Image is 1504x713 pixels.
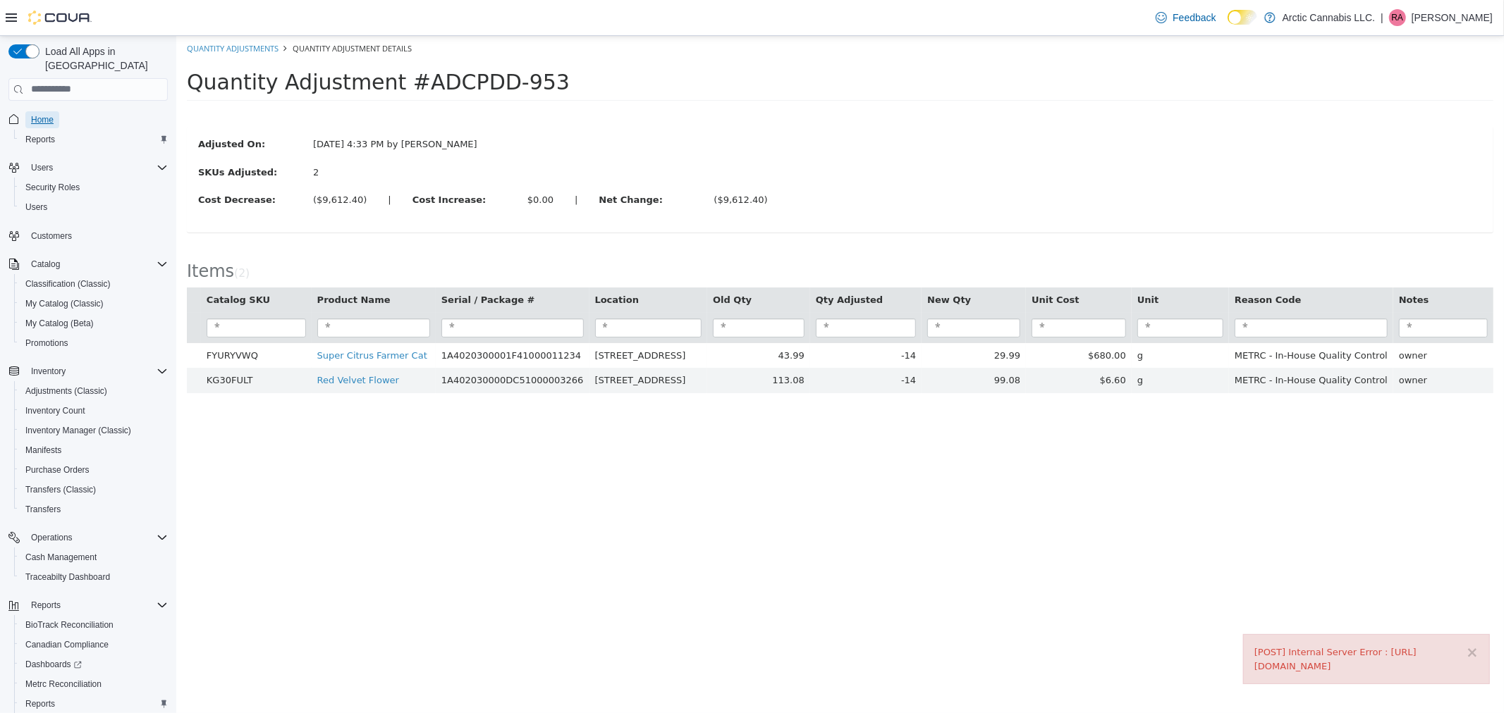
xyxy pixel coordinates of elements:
span: Dashboards [25,659,82,670]
p: | [1381,9,1383,26]
td: owner [1217,307,1317,333]
button: My Catalog (Beta) [14,314,173,333]
a: Cash Management [20,549,102,566]
button: Transfers [14,500,173,519]
td: -14 [634,332,745,357]
span: Cash Management [20,549,168,566]
div: ($9,612.40) [137,157,190,171]
td: owner [1217,332,1317,357]
label: | [388,157,412,171]
button: Reports [14,130,173,149]
label: Cost Decrease: [11,157,126,171]
a: Transfers (Classic) [20,481,102,498]
button: Inventory [25,363,71,380]
a: Reports [20,695,61,712]
button: Promotions [14,333,173,353]
span: Load All Apps in [GEOGRAPHIC_DATA] [39,44,168,73]
span: 2 [62,231,69,244]
span: Inventory Manager (Classic) [25,425,131,436]
button: Inventory [3,361,173,381]
span: Inventory Count [25,405,85,416]
span: Users [20,199,168,216]
img: Cova [28,11,92,25]
td: METRC - In-House Quality Control [1053,307,1217,333]
button: Metrc Reconciliation [14,674,173,694]
button: Inventory Manager (Classic) [14,421,173,440]
td: $680.00 [850,307,955,333]
span: Reports [20,131,168,148]
span: Transfers (Classic) [25,484,96,495]
button: Traceabilty Dashboard [14,567,173,587]
span: BioTrack Reconciliation [25,619,114,631]
a: Super Citrus Farmer Cat [141,314,251,325]
label: Net Change: [412,157,527,171]
a: Manifests [20,442,67,459]
button: Operations [25,529,78,546]
td: -14 [634,307,745,333]
button: Cash Management [14,547,173,567]
a: Customers [25,228,78,244]
span: Reports [25,134,55,145]
span: BioTrack Reconciliation [20,616,168,633]
span: Reports [20,695,168,712]
p: [PERSON_NAME] [1412,9,1493,26]
button: New Qty [751,257,797,271]
span: Purchase Orders [25,464,90,476]
span: Feedback [1173,11,1216,25]
a: Classification (Classic) [20,275,116,292]
span: Customers [25,227,168,244]
td: FYURYVWQ [25,307,135,333]
span: Metrc Reconciliation [25,678,102,690]
td: 43.99 [531,307,634,333]
a: Quantity Adjustments [11,7,102,18]
td: 29.99 [745,307,850,333]
button: Customers [3,225,173,246]
a: My Catalog (Beta) [20,315,99,332]
div: Robert Alred [1389,9,1406,26]
button: Location [419,257,465,271]
a: Security Roles [20,179,85,196]
span: Classification (Classic) [20,275,168,292]
a: Dashboards [14,655,173,674]
a: My Catalog (Classic) [20,295,109,312]
span: Canadian Compliance [20,636,168,653]
span: Transfers (Classic) [20,481,168,498]
button: × [1290,609,1302,624]
span: Metrc Reconciliation [20,676,168,693]
span: Adjustments (Classic) [25,385,107,397]
a: Promotions [20,335,74,352]
span: Users [25,159,168,176]
div: ($9,612.40) [538,157,592,171]
span: Manifests [20,442,168,459]
span: Manifests [25,445,61,456]
a: Metrc Reconciliation [20,676,107,693]
label: Cost Increase: [226,157,341,171]
span: Users [25,201,47,213]
span: Inventory [31,366,66,377]
input: Dark Mode [1228,10,1257,25]
span: Purchase Orders [20,461,168,478]
span: Operations [25,529,168,546]
a: Users [20,199,53,216]
span: Catalog [25,256,168,273]
span: Quantity Adjustment #ADCPDD-953 [11,34,393,58]
span: Promotions [25,337,68,349]
button: Unit [961,257,985,271]
small: ( ) [58,231,73,244]
td: KG30FULT [25,332,135,357]
button: Canadian Compliance [14,635,173,655]
button: Operations [3,528,173,547]
label: SKUs Adjusted: [11,130,126,144]
span: [STREET_ADDRESS] [419,339,510,349]
a: Dashboards [20,656,87,673]
span: Transfers [25,504,61,515]
button: Qty Adjusted [640,257,709,271]
a: Purchase Orders [20,461,95,478]
span: Catalog [31,259,60,270]
button: Inventory Count [14,401,173,421]
span: [STREET_ADDRESS] [419,314,510,325]
span: Operations [31,532,73,543]
span: Traceabilty Dashboard [25,571,110,583]
span: Quantity Adjustment Details [116,7,236,18]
